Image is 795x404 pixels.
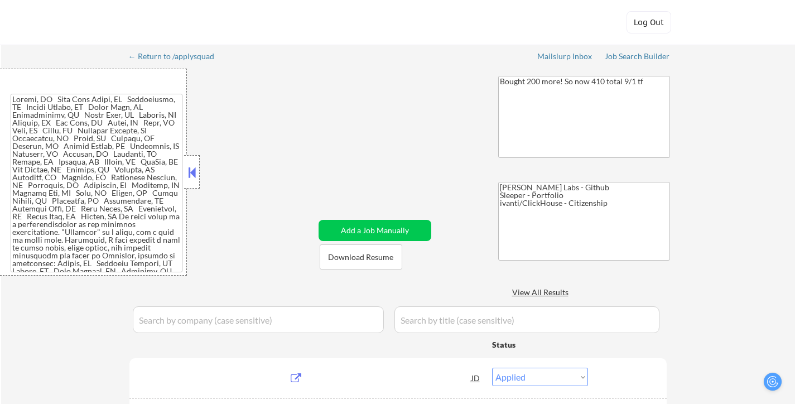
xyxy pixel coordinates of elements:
a: Mailslurp Inbox [537,52,593,63]
div: JD [470,368,481,388]
div: ← Return to /applysquad [128,52,225,60]
a: ← Return to /applysquad [128,52,225,63]
button: Download Resume [320,244,402,270]
div: Job Search Builder [605,52,670,60]
a: Job Search Builder [605,52,670,63]
button: Add a Job Manually [319,220,431,241]
div: Status [492,334,588,354]
input: Search by title (case sensitive) [394,306,659,333]
button: Log Out [627,11,671,33]
div: Mailslurp Inbox [537,52,593,60]
input: Search by company (case sensitive) [133,306,384,333]
div: View All Results [512,287,572,298]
